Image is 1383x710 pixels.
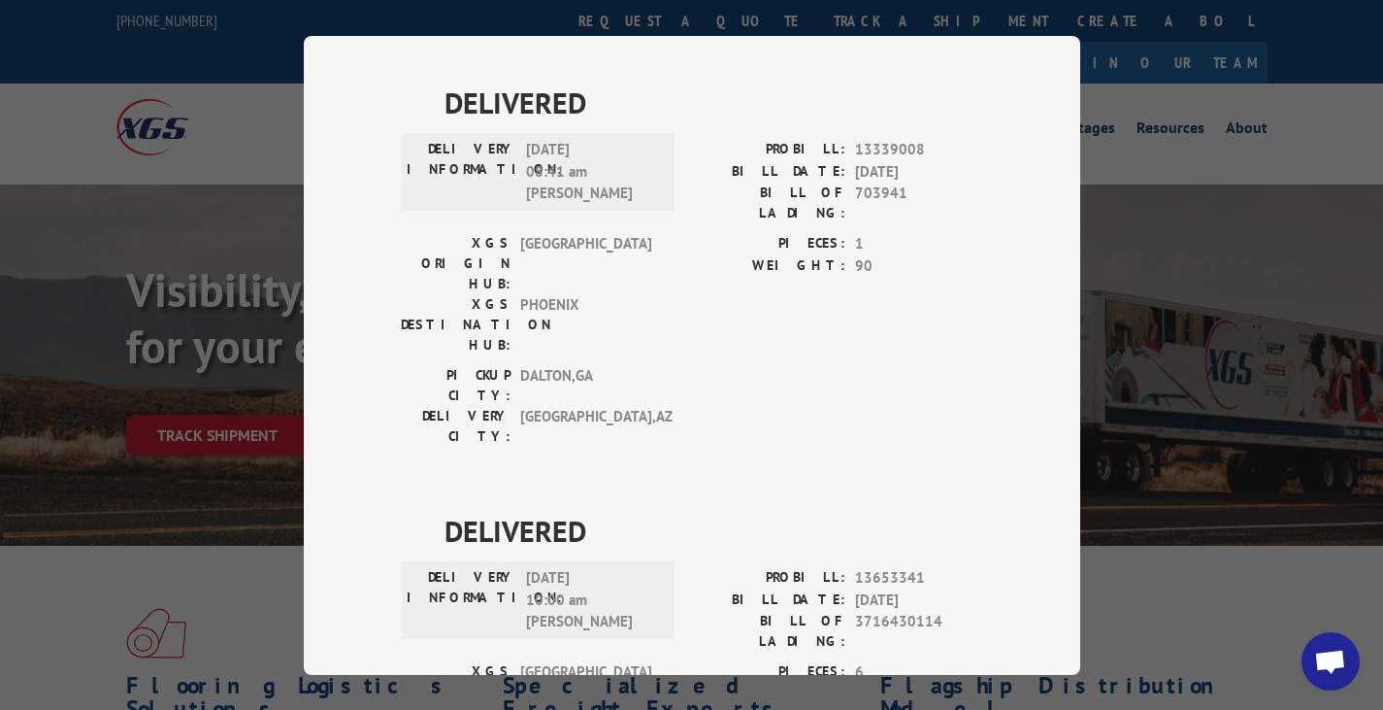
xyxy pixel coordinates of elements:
[407,567,516,633] label: DELIVERY INFORMATION:
[855,567,983,590] span: 13653341
[855,160,983,183] span: [DATE]
[855,661,983,684] span: 6
[855,254,983,277] span: 90
[692,160,845,183] label: BILL DATE:
[520,233,651,294] span: [GEOGRAPHIC_DATA]
[401,233,510,294] label: XGS ORIGIN HUB:
[526,139,657,205] span: [DATE] 08:41 am [PERSON_NAME]
[445,509,983,553] span: DELIVERED
[445,81,983,124] span: DELIVERED
[692,567,845,590] label: PROBILL:
[855,139,983,161] span: 13339008
[692,183,845,223] label: BILL OF LADING:
[520,406,651,447] span: [GEOGRAPHIC_DATA] , AZ
[401,294,510,355] label: XGS DESTINATION HUB:
[520,294,651,355] span: PHOENIX
[401,406,510,447] label: DELIVERY CITY:
[526,567,657,633] span: [DATE] 10:00 am [PERSON_NAME]
[520,365,651,406] span: DALTON , GA
[1301,632,1360,691] div: Open chat
[692,233,845,255] label: PIECES:
[855,183,983,223] span: 703941
[692,254,845,277] label: WEIGHT:
[855,611,983,652] span: 3716430114
[401,365,510,406] label: PICKUP CITY:
[855,589,983,611] span: [DATE]
[692,589,845,611] label: BILL DATE:
[692,139,845,161] label: PROBILL:
[855,233,983,255] span: 1
[692,661,845,684] label: PIECES:
[692,611,845,652] label: BILL OF LADING:
[407,139,516,205] label: DELIVERY INFORMATION:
